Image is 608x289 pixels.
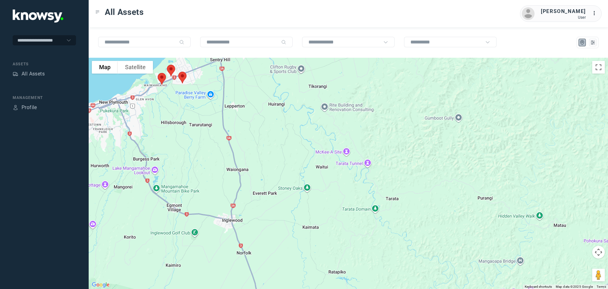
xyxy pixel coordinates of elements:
[281,40,286,45] div: Search
[179,40,184,45] div: Search
[592,10,600,18] div: :
[592,10,600,17] div: :
[592,11,599,16] tspan: ...
[525,285,552,289] button: Keyboard shortcuts
[592,269,605,281] button: Drag Pegman onto the map to open Street View
[13,105,18,110] div: Profile
[22,70,45,78] div: All Assets
[522,7,535,20] img: avatar.png
[13,61,76,67] div: Assets
[13,71,18,77] div: Assets
[592,246,605,259] button: Map camera controls
[95,10,100,14] div: Toggle Menu
[90,281,111,289] img: Google
[13,104,37,111] a: ProfileProfile
[597,285,606,288] a: Terms (opens in new tab)
[541,8,586,15] div: [PERSON_NAME]
[556,285,593,288] span: Map data ©2025 Google
[541,15,586,20] div: User
[118,61,153,74] button: Show satellite imagery
[105,6,144,18] span: All Assets
[13,70,45,78] a: AssetsAll Assets
[22,104,37,111] div: Profile
[13,95,76,101] div: Management
[579,40,585,45] div: Map
[90,281,111,289] a: Open this area in Google Maps (opens a new window)
[13,10,63,23] img: Application Logo
[590,40,596,45] div: List
[592,61,605,74] button: Toggle fullscreen view
[92,61,118,74] button: Show street map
